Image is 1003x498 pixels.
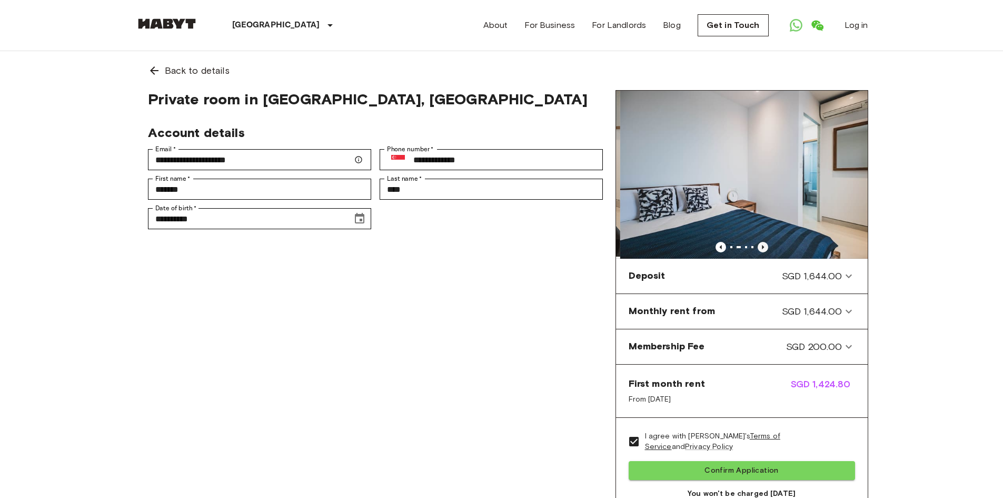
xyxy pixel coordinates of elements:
label: First name [155,174,191,183]
a: Open WeChat [807,15,828,36]
span: SGD 1,644.00 [782,269,842,283]
a: Log in [845,19,868,32]
div: First name [148,179,371,200]
span: SGD 1,644.00 [782,305,842,318]
a: Privacy Policy [685,442,733,451]
a: Get in Touch [698,14,769,36]
button: Select country [387,149,409,171]
span: Membership Fee [629,340,705,354]
div: Monthly rent fromSGD 1,644.00 [620,298,863,325]
button: Confirm Application [629,461,855,481]
span: Back to details [165,64,230,77]
p: [GEOGRAPHIC_DATA] [232,19,320,32]
a: Open WhatsApp [786,15,807,36]
span: From [DATE] [629,394,705,405]
a: Terms of Service [645,432,780,451]
label: Email [155,144,176,154]
a: For Business [524,19,575,32]
img: Marketing picture of unit SG-01-029-005-03 [620,91,871,259]
a: About [483,19,508,32]
div: Membership FeeSGD 200.00 [620,334,863,360]
span: Monthly rent from [629,305,716,318]
button: Previous image [716,242,726,252]
span: Account details [148,125,245,140]
span: SGD 1,424.80 [791,377,855,405]
div: DepositSGD 1,644.00 [620,263,863,289]
a: Blog [663,19,681,32]
span: Deposit [629,269,666,283]
span: SGD 200.00 [786,340,842,354]
a: For Landlords [592,19,646,32]
div: Email [148,149,371,170]
img: Habyt [135,18,198,29]
a: Back to details [135,51,868,90]
label: Phone number [387,144,434,154]
label: Last name [387,174,422,183]
svg: Make sure your email is correct — we'll send your booking details there. [354,155,363,164]
span: First month rent [629,377,705,390]
span: Private room in [GEOGRAPHIC_DATA], [GEOGRAPHIC_DATA] [148,90,603,108]
button: Choose date, selected date is Nov 24, 1991 [349,208,370,229]
div: Last name [380,179,603,200]
label: Date of birth [155,203,196,213]
img: Singapore [391,155,405,164]
button: Previous image [758,242,768,252]
span: I agree with [PERSON_NAME]'s and [645,431,847,452]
